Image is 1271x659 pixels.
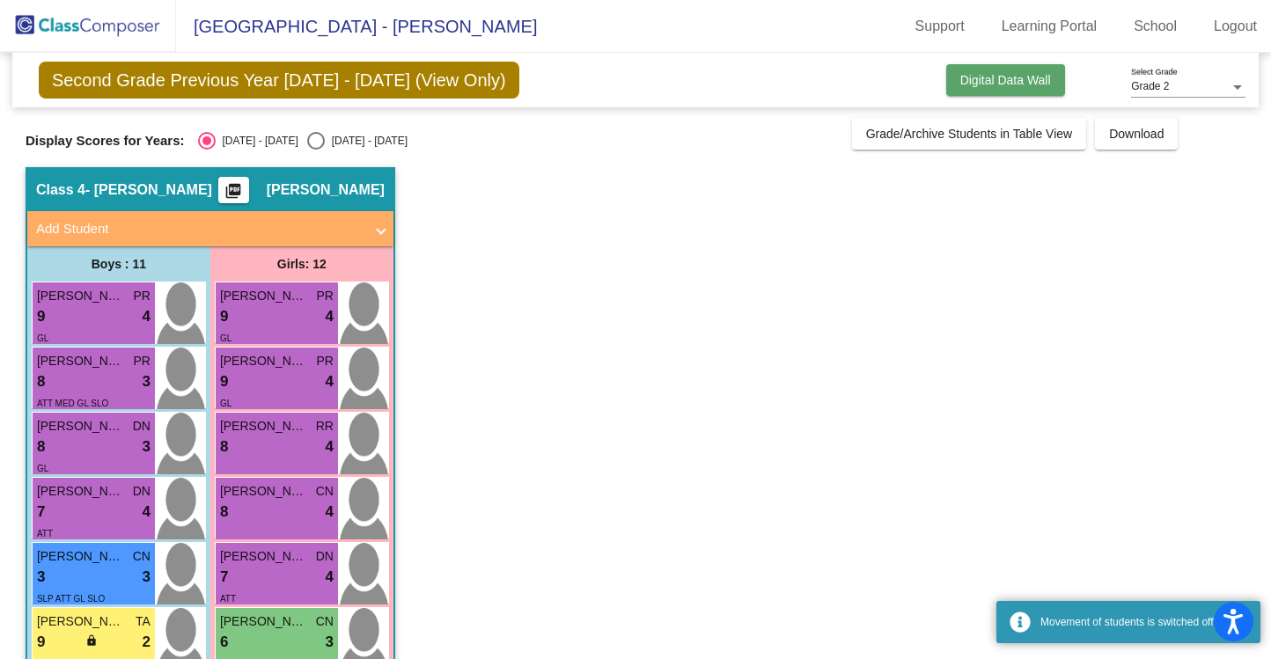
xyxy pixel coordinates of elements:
div: [DATE] - [DATE] [216,133,298,149]
span: 6 [220,631,228,654]
span: Grade/Archive Students in Table View [866,127,1073,141]
span: Display Scores for Years: [26,133,185,149]
span: [PERSON_NAME] [37,417,125,436]
span: 4 [325,370,333,393]
span: ATT [220,594,236,604]
span: 4 [325,501,333,524]
span: Grade 2 [1131,80,1169,92]
span: 4 [325,305,333,328]
span: CN [316,482,334,501]
div: Movement of students is switched off [1040,614,1247,630]
span: DN [316,547,334,566]
span: Digital Data Wall [960,73,1051,87]
span: 9 [37,631,45,654]
mat-icon: picture_as_pdf [223,182,244,207]
mat-expansion-panel-header: Add Student [27,211,393,246]
span: 4 [325,566,333,589]
div: Girls: 12 [210,246,393,282]
span: [GEOGRAPHIC_DATA] - [PERSON_NAME] [176,12,537,40]
span: GL [37,333,48,343]
mat-radio-group: Select an option [198,132,408,150]
span: [PERSON_NAME] [220,547,308,566]
span: [PERSON_NAME] [220,352,308,370]
span: 4 [142,501,150,524]
mat-panel-title: Add Student [36,219,364,239]
span: Second Grade Previous Year [DATE] - [DATE] (View Only) [39,62,519,99]
span: ATT MED GL SLO [37,399,109,408]
span: TA [136,612,151,631]
a: Learning Portal [988,12,1112,40]
span: 3 [142,370,150,393]
span: Download [1109,127,1164,141]
a: Logout [1200,12,1271,40]
span: 8 [220,436,228,458]
span: 7 [220,566,228,589]
span: 9 [37,305,45,328]
span: [PERSON_NAME] [37,547,125,566]
span: [PERSON_NAME] [220,482,308,501]
div: Boys : 11 [27,246,210,282]
span: [PERSON_NAME] [220,287,308,305]
span: SLP ATT GL SLO [37,594,105,604]
button: Grade/Archive Students in Table View [852,118,1087,150]
span: GL [220,333,231,343]
span: DN [133,482,151,501]
button: Digital Data Wall [946,64,1065,96]
span: [PERSON_NAME] [37,612,125,631]
span: 8 [37,436,45,458]
span: 9 [220,305,228,328]
span: 3 [142,566,150,589]
span: 3 [37,566,45,589]
span: CN [316,612,334,631]
span: GL [37,464,48,473]
button: Print Students Details [218,177,249,203]
span: [PERSON_NAME] [37,287,125,305]
span: 4 [142,305,150,328]
span: CN [133,547,151,566]
span: 3 [325,631,333,654]
a: School [1120,12,1191,40]
span: DN [133,417,151,436]
span: 4 [325,436,333,458]
span: Class 4 [36,181,85,199]
span: [PERSON_NAME] [37,352,125,370]
div: [DATE] - [DATE] [325,133,408,149]
a: Support [901,12,979,40]
span: 3 [142,436,150,458]
span: 2 [142,631,150,654]
span: lock [85,634,98,647]
span: 8 [220,501,228,524]
span: [PERSON_NAME] [220,612,308,631]
button: Download [1095,118,1178,150]
span: 7 [37,501,45,524]
span: 8 [37,370,45,393]
span: [PERSON_NAME] [37,482,125,501]
span: RR [316,417,334,436]
span: PR [316,352,333,370]
span: 9 [220,370,228,393]
span: PR [316,287,333,305]
span: GL [220,399,231,408]
span: ATT [37,529,53,538]
span: - [PERSON_NAME] [85,181,212,199]
span: [PERSON_NAME] [220,417,308,436]
span: [PERSON_NAME] [267,181,385,199]
span: PR [133,287,150,305]
span: PR [133,352,150,370]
